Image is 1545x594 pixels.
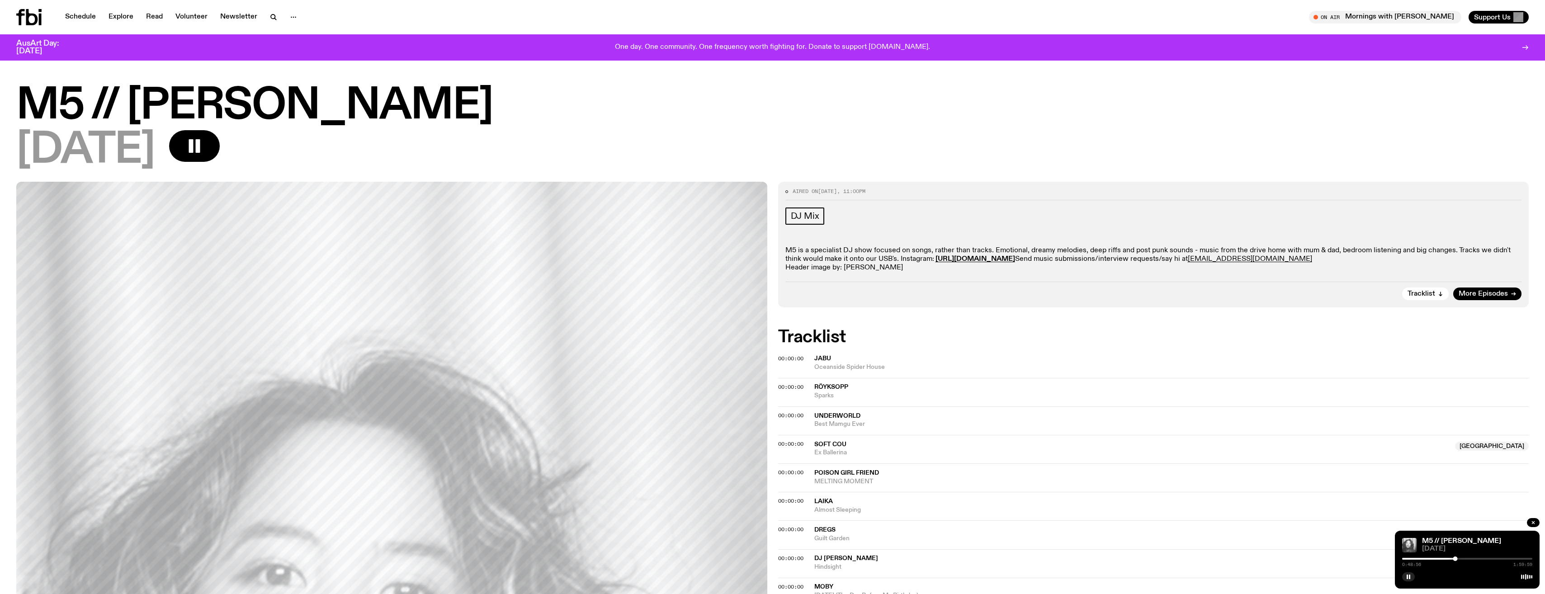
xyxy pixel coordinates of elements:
[791,211,819,221] span: DJ Mix
[814,391,1529,400] span: Sparks
[778,356,803,361] button: 00:00:00
[60,11,101,24] a: Schedule
[814,534,1529,543] span: Guilt Garden
[778,555,803,562] span: 00:00:00
[778,470,803,475] button: 00:00:00
[141,11,168,24] a: Read
[1188,255,1312,263] a: [EMAIL_ADDRESS][DOMAIN_NAME]
[814,413,860,419] span: Underworld
[814,498,833,504] span: Laika
[778,499,803,504] button: 00:00:00
[837,188,865,195] span: , 11:00pm
[814,420,1529,429] span: Best Mamgu Ever
[615,43,930,52] p: One day. One community. One frequency worth fighting for. Donate to support [DOMAIN_NAME].
[778,556,803,561] button: 00:00:00
[814,527,836,533] span: Dregs
[814,563,1529,571] span: Hindsight
[170,11,213,24] a: Volunteer
[1309,11,1461,24] button: On AirMornings with [PERSON_NAME]
[1453,288,1521,300] a: More Episodes
[778,440,803,448] span: 00:00:00
[1513,562,1532,567] span: 1:59:59
[778,585,803,589] button: 00:00:00
[814,477,1529,486] span: MELTING MOMENT
[778,527,803,532] button: 00:00:00
[814,448,1450,457] span: Ex Ballerina
[778,412,803,419] span: 00:00:00
[1402,562,1421,567] span: 0:48:56
[778,383,803,391] span: 00:00:00
[1455,442,1529,451] span: [GEOGRAPHIC_DATA]
[814,555,878,561] span: DJ [PERSON_NAME]
[785,207,825,225] a: DJ Mix
[793,188,818,195] span: Aired on
[1459,291,1508,297] span: More Episodes
[1408,291,1435,297] span: Tracklist
[785,246,1522,273] p: M5 is a specialist DJ show focused on songs, rather than tracks. Emotional, dreamy melodies, deep...
[778,385,803,390] button: 00:00:00
[1469,11,1529,24] button: Support Us
[1402,288,1449,300] button: Tracklist
[215,11,263,24] a: Newsletter
[778,469,803,476] span: 00:00:00
[16,86,1529,127] h1: M5 // [PERSON_NAME]
[778,526,803,533] span: 00:00:00
[778,329,1529,345] h2: Tracklist
[818,188,837,195] span: [DATE]
[814,441,846,448] span: Soft Cou
[814,355,831,362] span: Jabu
[814,384,848,390] span: Röyksopp
[814,363,1529,372] span: Oceanside Spider House
[814,470,879,476] span: POiSON GiRL FRiEND
[778,355,803,362] span: 00:00:00
[1474,13,1511,21] span: Support Us
[778,413,803,418] button: 00:00:00
[16,130,155,171] span: [DATE]
[1422,546,1532,552] span: [DATE]
[778,497,803,504] span: 00:00:00
[814,506,1529,514] span: Almost Sleeping
[814,584,833,590] span: Moby
[16,40,74,55] h3: AusArt Day: [DATE]
[778,442,803,447] button: 00:00:00
[1422,537,1501,545] a: M5 // [PERSON_NAME]
[778,583,803,590] span: 00:00:00
[103,11,139,24] a: Explore
[936,255,1015,263] a: [URL][DOMAIN_NAME]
